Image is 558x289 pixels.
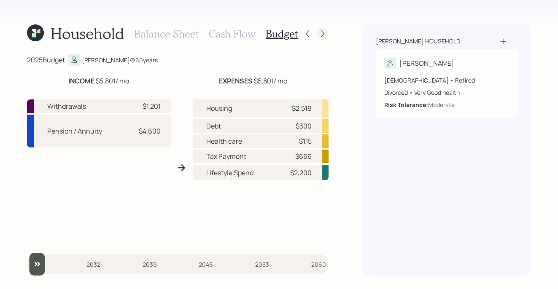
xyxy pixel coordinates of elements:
div: $666 [295,151,312,161]
div: Divorced • Very Good health [384,88,509,97]
div: Health care [206,136,242,146]
b: INCOME [68,76,94,86]
div: Pension / Annuity [47,126,102,136]
div: $1,201 [143,101,161,111]
div: Housing [206,103,232,113]
b: Risk Tolerance: [384,101,428,109]
div: [DEMOGRAPHIC_DATA] • Retired [384,76,509,85]
div: $4,600 [139,126,161,136]
h1: Household [51,24,124,43]
b: EXPENSES [219,76,253,86]
div: [PERSON_NAME] [399,58,454,68]
div: [PERSON_NAME] @ 60 years [82,56,158,64]
div: $300 [296,121,312,131]
div: Debt [206,121,221,131]
div: $2,200 [290,168,312,178]
div: Withdrawals [47,101,86,111]
div: $2,519 [292,103,312,113]
div: $115 [299,136,312,146]
div: Tax Payment [206,151,246,161]
div: 2025 Budget [27,55,65,65]
div: Lifestyle Spend [206,168,253,178]
h3: Cash Flow [209,28,256,40]
div: $5,801 / mo [219,76,287,86]
h3: Budget [266,28,298,40]
div: $5,801 / mo [68,76,129,86]
div: Moderate [428,100,455,109]
h3: Balance Sheet [134,28,199,40]
div: [PERSON_NAME] household [376,37,460,45]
